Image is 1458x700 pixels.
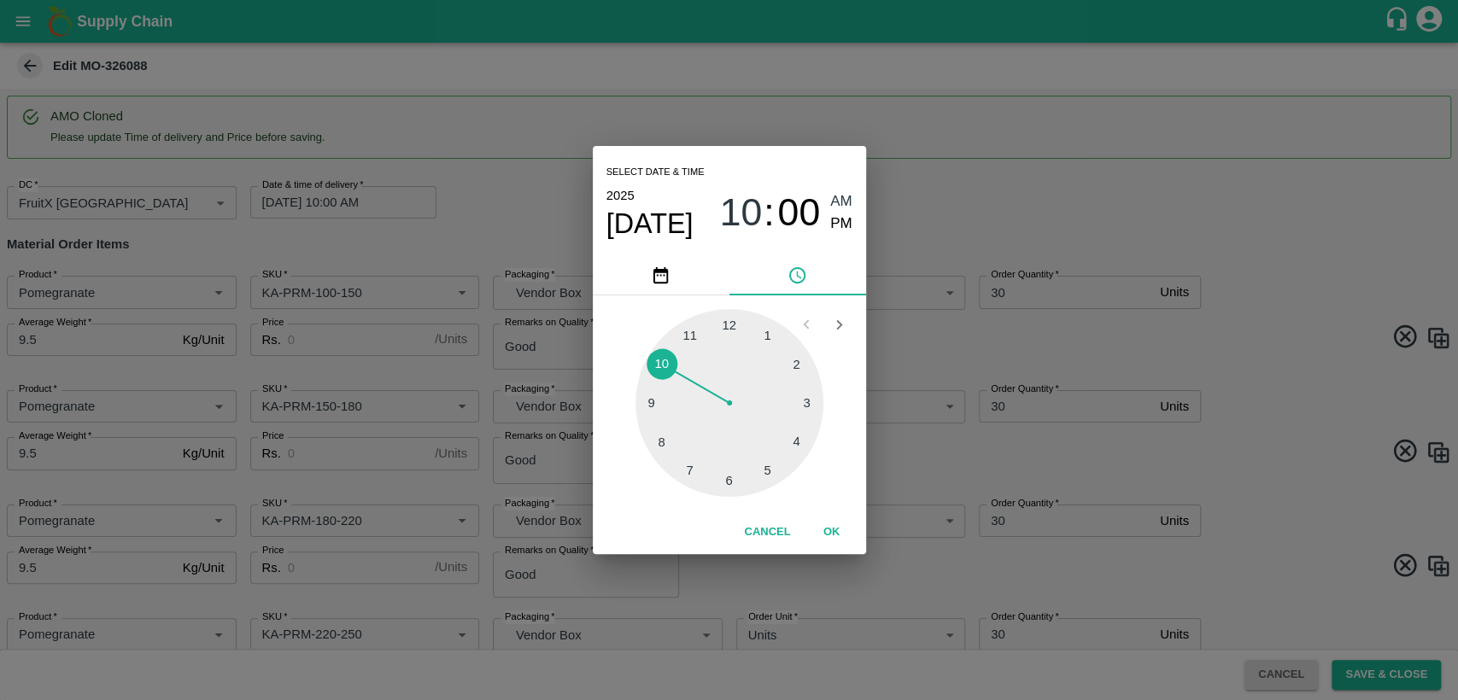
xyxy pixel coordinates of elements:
button: AM [830,190,852,213]
span: : [764,190,774,236]
button: Cancel [737,517,797,547]
button: pick date [593,254,729,295]
button: 00 [777,190,820,236]
button: PM [830,213,852,236]
button: 10 [719,190,762,236]
button: [DATE] [606,207,694,241]
span: Select date & time [606,160,705,185]
button: pick time [729,254,866,295]
span: 00 [777,190,820,235]
button: OK [805,517,859,547]
button: 2025 [606,184,635,207]
span: 10 [719,190,762,235]
button: Open next view [823,308,855,341]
